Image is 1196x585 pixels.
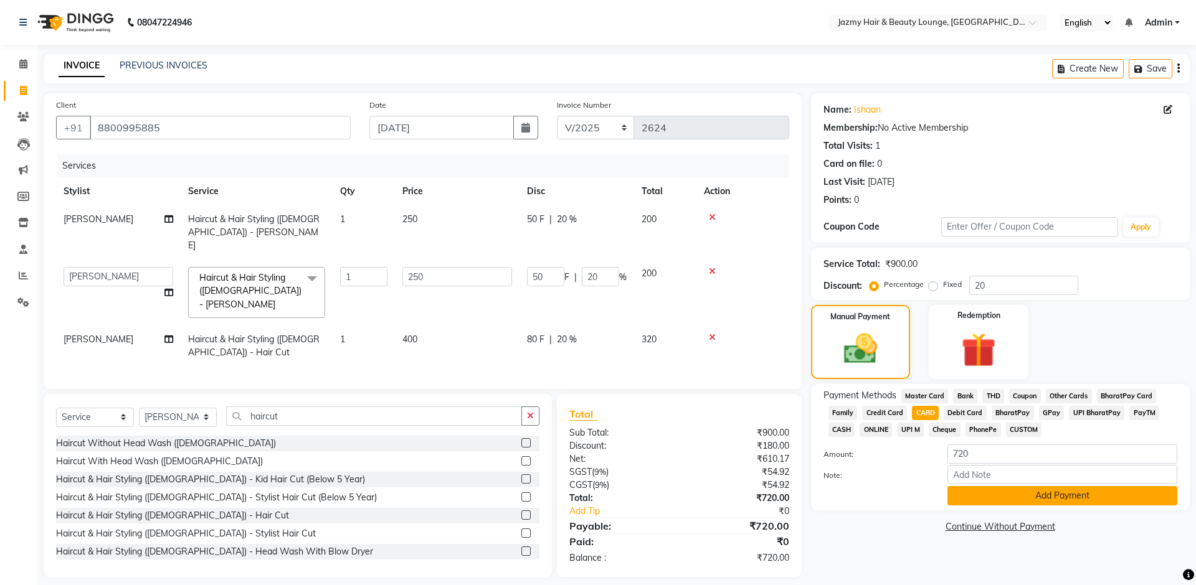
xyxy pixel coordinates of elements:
[56,527,316,540] div: Haircut & Hair Styling ([DEMOGRAPHIC_DATA]) - Stylist Hair Cut
[395,177,520,205] th: Price
[912,406,939,420] span: CARD
[527,213,544,226] span: 50 F
[560,492,679,505] div: Total:
[595,480,607,490] span: 9%
[569,466,592,477] span: SGST
[275,299,281,310] a: x
[619,271,627,284] span: %
[679,551,798,564] div: ₹720.00
[59,55,105,77] a: INVOICE
[634,177,696,205] th: Total
[560,534,679,549] div: Paid:
[982,389,1004,403] span: THD
[828,423,855,437] span: CASH
[699,505,798,518] div: ₹0
[1006,423,1042,437] span: CUSTOM
[1046,389,1092,403] span: Other Cards
[560,505,699,518] a: Add Tip
[560,518,679,533] div: Payable:
[823,194,852,207] div: Points:
[696,177,789,205] th: Action
[679,492,798,505] div: ₹720.00
[823,220,941,233] div: Coupon Code
[137,5,192,40] b: 08047224946
[199,272,301,310] span: Haircut & Hair Styling ([DEMOGRAPHIC_DATA]) - [PERSON_NAME]
[56,455,263,468] div: Haircut With Head Wash ([DEMOGRAPHIC_DATA])
[944,406,987,420] span: Debit Card
[1129,59,1172,78] button: Save
[340,334,345,345] span: 1
[823,157,875,171] div: Card on file:
[823,121,1177,134] div: No Active Membership
[369,100,386,111] label: Date
[868,175,895,189] div: [DATE]
[854,103,881,116] a: Ishaan
[520,177,634,205] th: Disc
[679,426,798,439] div: ₹900.00
[947,486,1177,505] button: Add Payment
[953,389,977,403] span: Bank
[679,439,798,452] div: ₹180.00
[814,470,938,481] label: Note:
[340,213,345,225] span: 1
[823,103,852,116] div: Name:
[823,139,873,152] div: Total Visits:
[560,426,679,439] div: Sub Total:
[574,271,577,284] span: |
[57,154,799,177] div: Services
[1129,406,1159,420] span: PayTM
[947,465,1177,484] input: Add Note
[1039,406,1065,420] span: GPay
[560,452,679,466] div: Net:
[957,310,1000,321] label: Redemption
[875,139,880,152] div: 1
[877,157,882,171] div: 0
[679,452,798,466] div: ₹610.17
[823,279,862,292] div: Discount:
[56,545,373,558] div: Haircut & Hair Styling ([DEMOGRAPHIC_DATA]) - Head Wash With Blow Dryer
[966,423,1001,437] span: PhonePe
[884,279,924,290] label: Percentage
[32,5,117,40] img: logo
[823,389,896,402] span: Payment Methods
[527,333,544,346] span: 80 F
[560,551,679,564] div: Balance :
[992,406,1034,420] span: BharatPay
[56,473,365,486] div: Haircut & Hair Styling ([DEMOGRAPHIC_DATA]) - Kid Hair Cut (Below 5 Year)
[56,509,289,522] div: Haircut & Hair Styling ([DEMOGRAPHIC_DATA]) - Hair Cut
[402,213,417,225] span: 250
[560,439,679,452] div: Discount:
[549,213,552,226] span: |
[402,334,417,345] span: 400
[951,329,1007,372] img: _gift.svg
[560,466,679,479] div: ( )
[823,258,880,271] div: Service Total:
[860,423,892,437] span: ONLINE
[56,116,91,139] button: +91
[897,423,924,437] span: UPI M
[56,177,181,205] th: Stylist
[560,479,679,492] div: ( )
[830,311,890,322] label: Manual Payment
[679,534,798,549] div: ₹0
[1009,389,1041,403] span: Coupon
[1052,59,1124,78] button: Create New
[594,467,606,477] span: 9%
[56,491,377,504] div: Haircut & Hair Styling ([DEMOGRAPHIC_DATA]) - Stylist Hair Cut (Below 5 Year)
[56,437,276,450] div: Haircut Without Head Wash ([DEMOGRAPHIC_DATA])
[188,334,320,358] span: Haircut & Hair Styling ([DEMOGRAPHIC_DATA]) - Hair Cut
[188,213,320,251] span: Haircut & Hair Styling ([DEMOGRAPHIC_DATA]) - [PERSON_NAME]
[557,333,577,346] span: 20 %
[181,177,333,205] th: Service
[557,100,611,111] label: Invoice Number
[557,213,577,226] span: 20 %
[56,100,76,111] label: Client
[814,449,938,460] label: Amount:
[947,444,1177,464] input: Amount
[854,194,859,207] div: 0
[679,518,798,533] div: ₹720.00
[901,389,949,403] span: Master Card
[549,333,552,346] span: |
[885,258,918,271] div: ₹900.00
[642,334,657,345] span: 320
